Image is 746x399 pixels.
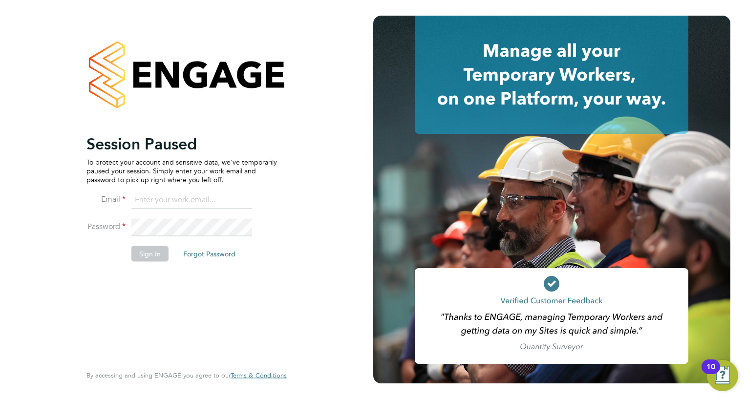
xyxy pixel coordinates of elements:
span: Terms & Conditions [231,371,287,379]
button: Sign In [131,246,169,261]
button: Forgot Password [175,246,243,261]
div: 10 [706,367,715,379]
h2: Session Paused [86,134,277,153]
input: Enter your work email... [131,191,252,209]
label: Email [86,194,126,204]
a: Terms & Conditions [231,372,287,379]
label: Password [86,221,126,231]
button: Open Resource Center, 10 new notifications [707,360,738,391]
p: To protect your account and sensitive data, we've temporarily paused your session. Simply enter y... [86,157,277,184]
span: By accessing and using ENGAGE you agree to our [86,371,287,379]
